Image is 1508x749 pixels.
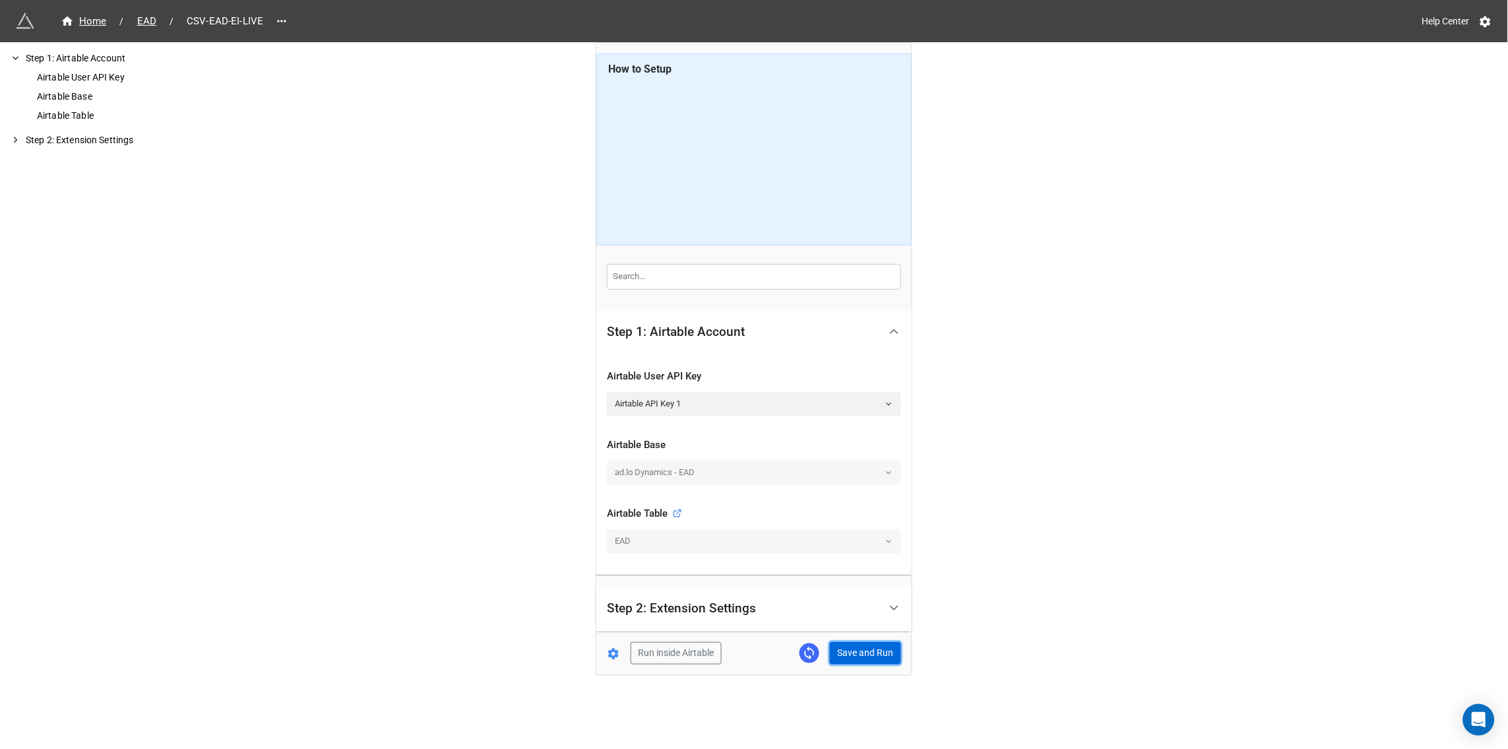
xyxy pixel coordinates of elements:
[34,71,211,84] div: Airtable User API Key
[596,353,912,575] div: Step 1: Airtable Account
[34,90,211,104] div: Airtable Base
[129,13,164,29] a: EAD
[16,12,34,30] img: miniextensions-icon.73ae0678.png
[631,642,722,665] button: Run inside Airtable
[607,392,901,416] a: Airtable API Key 1
[607,602,756,615] div: Step 2: Extension Settings
[53,13,115,29] a: Home
[53,13,271,29] nav: breadcrumb
[607,325,745,339] div: Step 1: Airtable Account
[23,133,211,147] div: Step 2: Extension Settings
[170,15,173,28] li: /
[129,14,164,29] span: EAD
[609,63,672,75] b: How to Setup
[609,82,900,234] iframe: YouTube video player
[34,109,211,123] div: Airtable Table
[607,506,682,522] div: Airtable Table
[607,264,901,289] input: Search...
[120,15,124,28] li: /
[596,585,912,632] div: Step 2: Extension Settings
[800,643,819,663] a: Sync Base Structure
[1413,9,1479,33] a: Help Center
[596,311,912,353] div: Step 1: Airtable Account
[1463,704,1495,736] div: Open Intercom Messenger
[607,438,901,453] div: Airtable Base
[61,14,107,29] div: Home
[607,369,901,385] div: Airtable User API Key
[830,642,901,665] button: Save and Run
[23,51,211,65] div: Step 1: Airtable Account
[179,14,271,29] span: CSV-EAD-EI-LIVE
